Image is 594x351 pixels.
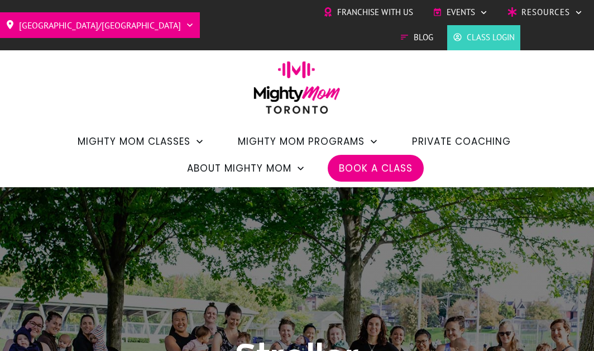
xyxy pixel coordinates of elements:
[507,4,583,21] a: Resources
[447,4,475,21] span: Events
[400,29,433,46] a: Blog
[187,159,291,178] span: About Mighty Mom
[238,132,365,151] span: Mighty Mom Programs
[248,61,346,122] img: mightymom-logo-toronto
[19,16,181,34] span: [GEOGRAPHIC_DATA]/[GEOGRAPHIC_DATA]
[78,132,190,151] span: Mighty Mom Classes
[433,4,488,21] a: Events
[337,4,413,21] span: Franchise with Us
[467,29,515,46] span: Class Login
[414,29,433,46] span: Blog
[323,4,413,21] a: Franchise with Us
[521,4,570,21] span: Resources
[412,132,511,151] a: Private Coaching
[238,132,379,151] a: Mighty Mom Programs
[453,29,515,46] a: Class Login
[339,159,413,178] a: Book a Class
[78,132,204,151] a: Mighty Mom Classes
[6,16,194,34] a: [GEOGRAPHIC_DATA]/[GEOGRAPHIC_DATA]
[187,159,305,178] a: About Mighty Mom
